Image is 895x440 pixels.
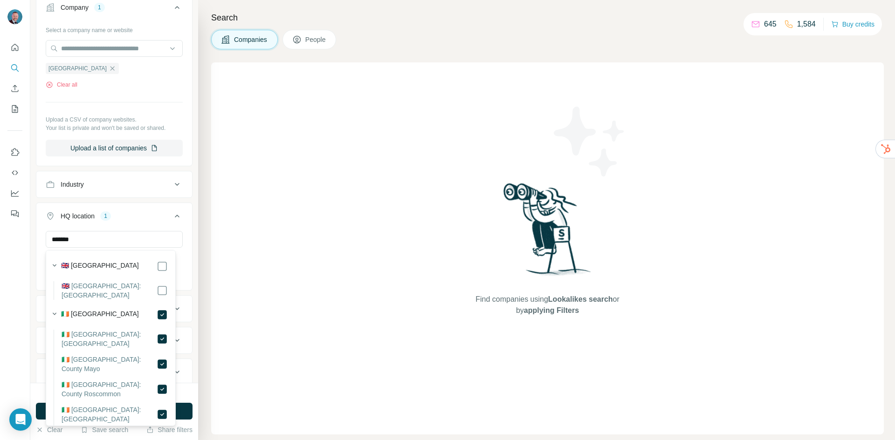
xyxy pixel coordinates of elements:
button: Upload a list of companies [46,140,183,156]
label: 🇮🇪 [GEOGRAPHIC_DATA] [61,309,139,320]
label: 🇮🇪 [GEOGRAPHIC_DATA]: County Roscommon [62,380,157,399]
button: Enrich CSV [7,80,22,97]
div: 1 [100,212,111,220]
div: Open Intercom Messenger [9,408,32,431]
h4: Search [211,11,884,24]
label: 🇬🇧 [GEOGRAPHIC_DATA]: [GEOGRAPHIC_DATA] [62,281,157,300]
img: Avatar [7,9,22,24]
label: 🇮🇪 [GEOGRAPHIC_DATA]: [GEOGRAPHIC_DATA] [62,405,157,424]
span: Lookalikes search [548,295,613,303]
span: [GEOGRAPHIC_DATA] [48,64,107,73]
button: Buy credits [831,18,874,31]
span: applying Filters [524,306,579,314]
p: Upload a CSV of company websites. [46,115,183,124]
label: 🇬🇧 [GEOGRAPHIC_DATA] [61,261,139,272]
div: HQ location [61,211,95,221]
label: 🇮🇪 [GEOGRAPHIC_DATA]: County Mayo [62,355,157,373]
button: Employees (size) [36,329,192,352]
button: HQ location1 [36,205,192,231]
div: Select a company name or website [46,22,183,34]
p: Your list is private and won't be saved or shared. [46,124,183,132]
button: Run search [36,403,193,420]
button: Clear all [46,81,77,89]
span: Companies [234,35,268,44]
button: Industry [36,173,192,196]
button: Save search [81,425,128,434]
button: Share filters [146,425,193,434]
span: Find companies using or by [473,294,622,316]
button: Dashboard [7,185,22,202]
button: Quick start [7,39,22,56]
div: Industry [61,180,84,189]
button: Technologies [36,361,192,383]
span: People [305,35,327,44]
div: Company [61,3,89,12]
p: 1,584 [797,19,816,30]
img: Surfe Illustration - Woman searching with binoculars [499,181,596,284]
button: Clear [36,425,62,434]
button: Feedback [7,205,22,222]
button: My lists [7,101,22,117]
button: Use Surfe API [7,164,22,181]
button: Annual revenue ($) [36,298,192,320]
div: 1 [94,3,105,12]
img: Surfe Illustration - Stars [548,100,632,183]
label: 🇮🇪 [GEOGRAPHIC_DATA]: [GEOGRAPHIC_DATA] [62,330,157,348]
p: 645 [764,19,777,30]
button: Search [7,60,22,76]
button: Use Surfe on LinkedIn [7,144,22,161]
